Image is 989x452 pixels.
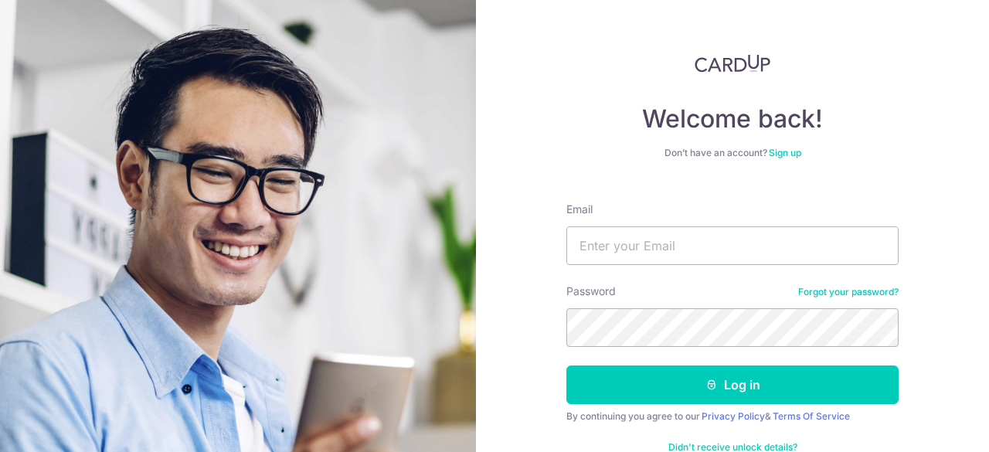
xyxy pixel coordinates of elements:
[566,202,593,217] label: Email
[566,147,899,159] div: Don’t have an account?
[566,226,899,265] input: Enter your Email
[566,284,616,299] label: Password
[798,286,899,298] a: Forgot your password?
[769,147,801,158] a: Sign up
[695,54,770,73] img: CardUp Logo
[566,365,899,404] button: Log in
[566,104,899,134] h4: Welcome back!
[702,410,765,422] a: Privacy Policy
[773,410,850,422] a: Terms Of Service
[566,410,899,423] div: By continuing you agree to our &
